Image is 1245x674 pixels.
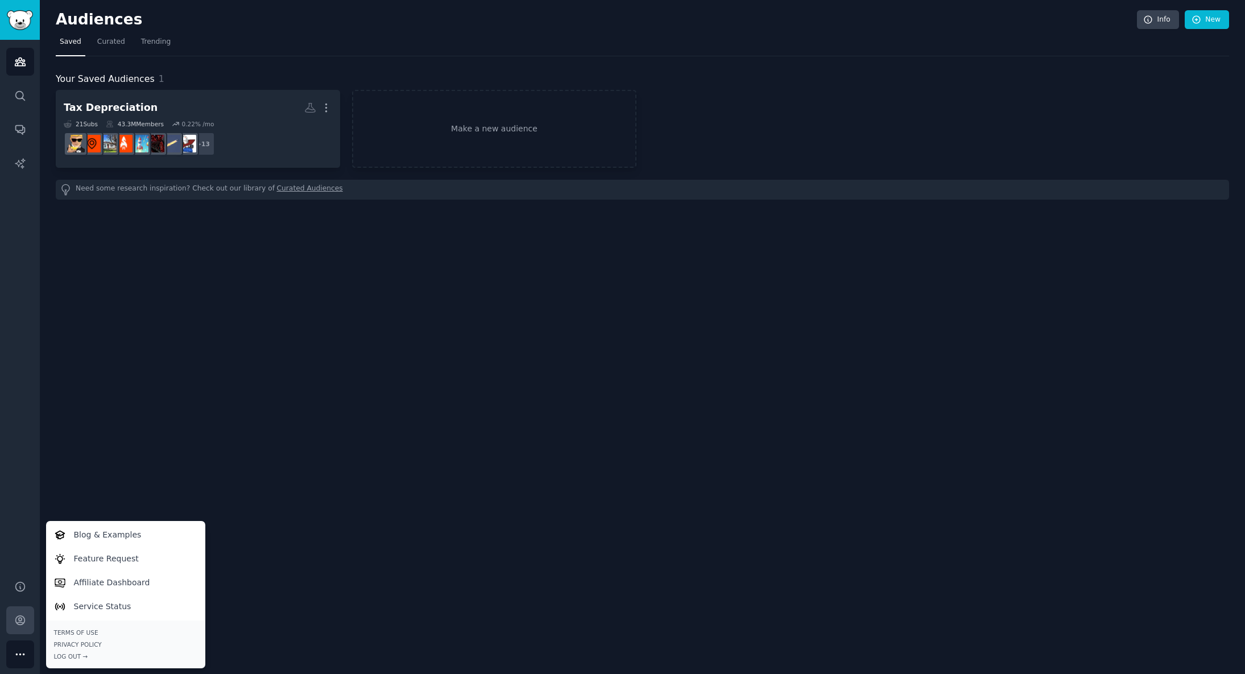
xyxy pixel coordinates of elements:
img: CollapseOfRussia [163,135,180,152]
div: Log Out → [54,652,197,660]
span: Saved [60,37,81,47]
p: Service Status [74,601,131,613]
a: Privacy Policy [54,640,197,648]
img: AusPropertyChat [99,135,117,152]
a: Saved [56,33,85,56]
a: Affiliate Dashboard [48,570,203,594]
img: amcstock [147,135,164,152]
a: Curated Audiences [277,184,343,196]
img: pennystocks [179,135,196,152]
img: CommercialRealEstate [83,135,101,152]
a: New [1185,10,1229,30]
span: 1 [159,73,164,84]
div: 43.3M Members [106,120,164,128]
img: StartUpIndia [115,135,133,152]
a: Trending [137,33,175,56]
a: Make a new audience [352,90,636,168]
p: Affiliate Dashboard [74,577,150,589]
span: Curated [97,37,125,47]
img: StockLaunchers [131,135,148,152]
div: 0.22 % /mo [181,120,214,128]
a: Curated [93,33,129,56]
p: Blog & Examples [74,529,142,541]
img: wallstreetbets [67,135,85,152]
div: + 13 [191,132,215,156]
a: Info [1137,10,1179,30]
p: Feature Request [74,553,139,565]
span: Trending [141,37,171,47]
div: Need some research inspiration? Check out our library of [56,180,1229,200]
a: Service Status [48,594,203,618]
img: GummySearch logo [7,10,33,30]
div: 21 Sub s [64,120,98,128]
h2: Audiences [56,11,1137,29]
a: Terms of Use [54,628,197,636]
div: Tax Depreciation [64,101,158,115]
a: Blog & Examples [48,523,203,547]
a: Tax Depreciation21Subs43.3MMembers0.22% /mo+13pennystocksCollapseOfRussiaamcstockStockLaunchersSt... [56,90,340,168]
span: Your Saved Audiences [56,72,155,86]
a: Feature Request [48,547,203,570]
